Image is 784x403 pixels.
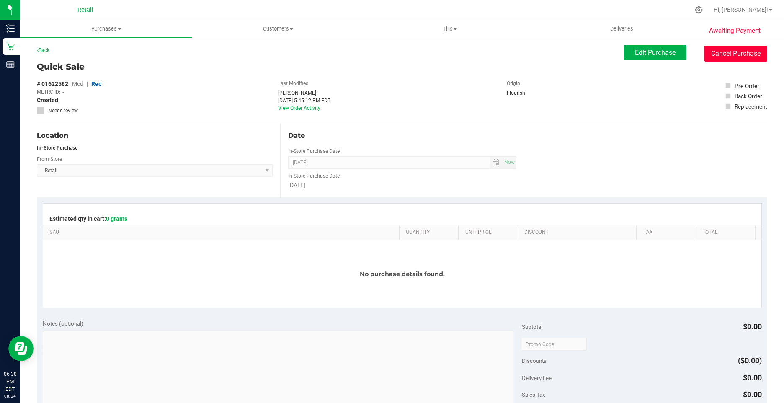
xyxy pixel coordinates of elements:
span: Rec [91,80,101,87]
span: Estimated qty in cart: [49,215,127,222]
label: Last Modified [278,80,309,87]
span: Hi, [PERSON_NAME]! [714,6,768,13]
div: [PERSON_NAME] [278,89,330,97]
label: In-Store Purchase Date [288,172,340,180]
span: | [87,80,88,87]
span: $0.00 [743,373,762,382]
a: Unit Price [465,229,515,236]
a: Back [37,47,49,53]
a: Discount [524,229,633,236]
span: 0 grams [106,215,127,222]
div: Pre-Order [735,82,759,90]
div: Manage settings [694,6,704,14]
span: Discounts [522,353,547,368]
span: Retail [77,6,93,13]
a: Quantity [406,229,455,236]
label: Origin [507,80,520,87]
input: Promo Code [522,338,587,351]
span: ($0.00) [738,356,762,365]
span: Purchases [20,25,192,33]
div: Back Order [735,92,762,100]
div: [DATE] [288,181,516,190]
a: Tills [364,20,536,38]
inline-svg: Retail [6,42,15,51]
a: Customers [192,20,364,38]
span: Created [37,96,58,105]
span: Customers [192,25,363,33]
span: Med [72,80,83,87]
span: Needs review [48,107,78,114]
div: Flourish [507,89,549,97]
a: SKU [49,229,396,236]
a: Tax [643,229,693,236]
iframe: Resource center [8,336,34,361]
span: Quick Sale [37,60,85,73]
div: Date [288,131,516,141]
span: Subtotal [522,323,542,330]
span: Deliveries [599,25,645,33]
a: Purchases [20,20,192,38]
span: Tills [364,25,535,33]
span: Delivery Fee [522,375,552,381]
span: - [62,88,64,96]
p: 08/24 [4,393,16,399]
a: Total [702,229,752,236]
span: Edit Purchase [635,49,676,57]
a: View Order Activity [278,105,320,111]
inline-svg: Reports [6,60,15,69]
label: From Store [37,155,62,163]
div: [DATE] 5:45:12 PM EDT [278,97,330,104]
label: In-Store Purchase Date [288,147,340,155]
span: METRC ID: [37,88,60,96]
span: # 01622582 [37,80,68,88]
div: Replacement [735,102,767,111]
p: 06:30 PM EDT [4,370,16,393]
inline-svg: Inventory [6,24,15,33]
span: Sales Tax [522,391,545,398]
div: No purchase details found. [43,240,761,308]
button: Cancel Purchase [704,46,767,62]
a: Deliveries [536,20,707,38]
span: $0.00 [743,390,762,399]
button: Edit Purchase [624,45,686,60]
strong: In-Store Purchase [37,145,77,151]
span: Notes (optional) [43,320,83,327]
span: $0.00 [743,322,762,331]
div: Location [37,131,273,141]
span: Awaiting Payment [709,26,761,36]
